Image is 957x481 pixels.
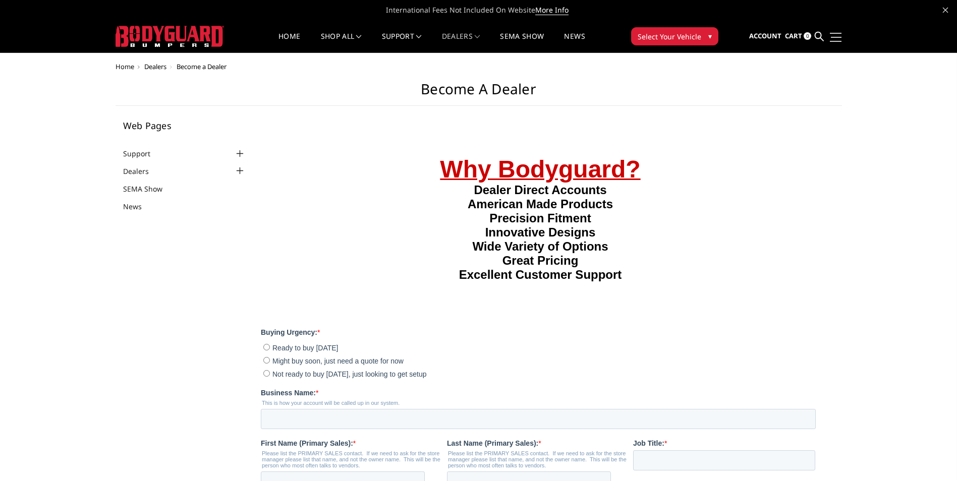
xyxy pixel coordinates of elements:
[382,33,422,52] a: Support
[535,5,569,15] a: More Info
[186,308,277,316] strong: Last Name (Primary Sales):
[631,27,718,45] button: Select Your Vehicle
[116,26,224,47] img: BODYGUARD BUMPERS
[278,33,300,52] a: Home
[211,108,347,122] strong: Wide Variety of Options
[177,62,227,71] span: Become a Dealer
[144,62,166,71] a: Dealers
[207,66,352,80] strong: American Made Products
[321,33,362,52] a: shop all
[123,121,246,130] h5: Web Pages
[804,32,811,40] span: 0
[123,201,154,212] a: News
[179,25,379,51] span: Why Bodyguard?
[3,213,9,219] input: Ready to buy [DATE]
[372,468,428,476] strong: Zip/Postal Code:
[242,123,318,136] strong: Great Pricing
[224,80,335,108] strong: Precision Fitment Innovative Designs
[12,226,143,234] span: Might buy soon, just need a quote for now
[186,468,232,476] strong: State/Region:
[198,137,361,150] span: Excellent Customer Support
[279,371,329,379] strong: Primary Email:
[186,319,372,337] legend: Please list the PRIMARY SALES contact. If we need to ask for the store manager please list that n...
[907,433,957,481] iframe: Chat Widget
[213,52,346,66] strong: Dealer Direct Accounts
[749,23,781,50] a: Account
[749,31,781,40] span: Account
[372,308,404,316] strong: Job Title:
[564,33,585,52] a: News
[123,148,163,159] a: Support
[12,239,166,247] span: Not ready to buy [DATE], just looking to get setup
[785,31,802,40] span: Cart
[280,382,549,394] strong: This email will be used to login our online dealer portal to order. Please choose a shared email ...
[638,31,701,42] span: Select Your Vehicle
[116,81,842,106] h1: Become a Dealer
[123,184,175,194] a: SEMA Show
[79,391,248,411] input: 000-000-0000
[3,239,9,246] input: Not ready to buy [DATE], just looking to get setup
[500,33,544,52] a: SEMA Show
[12,213,77,221] span: Ready to buy [DATE]
[3,226,9,232] input: Might buy soon, just need a quote for now
[442,33,480,52] a: Dealers
[708,31,712,41] span: ▾
[123,166,161,176] a: Dealers
[116,62,134,71] a: Home
[785,23,811,50] a: Cart 0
